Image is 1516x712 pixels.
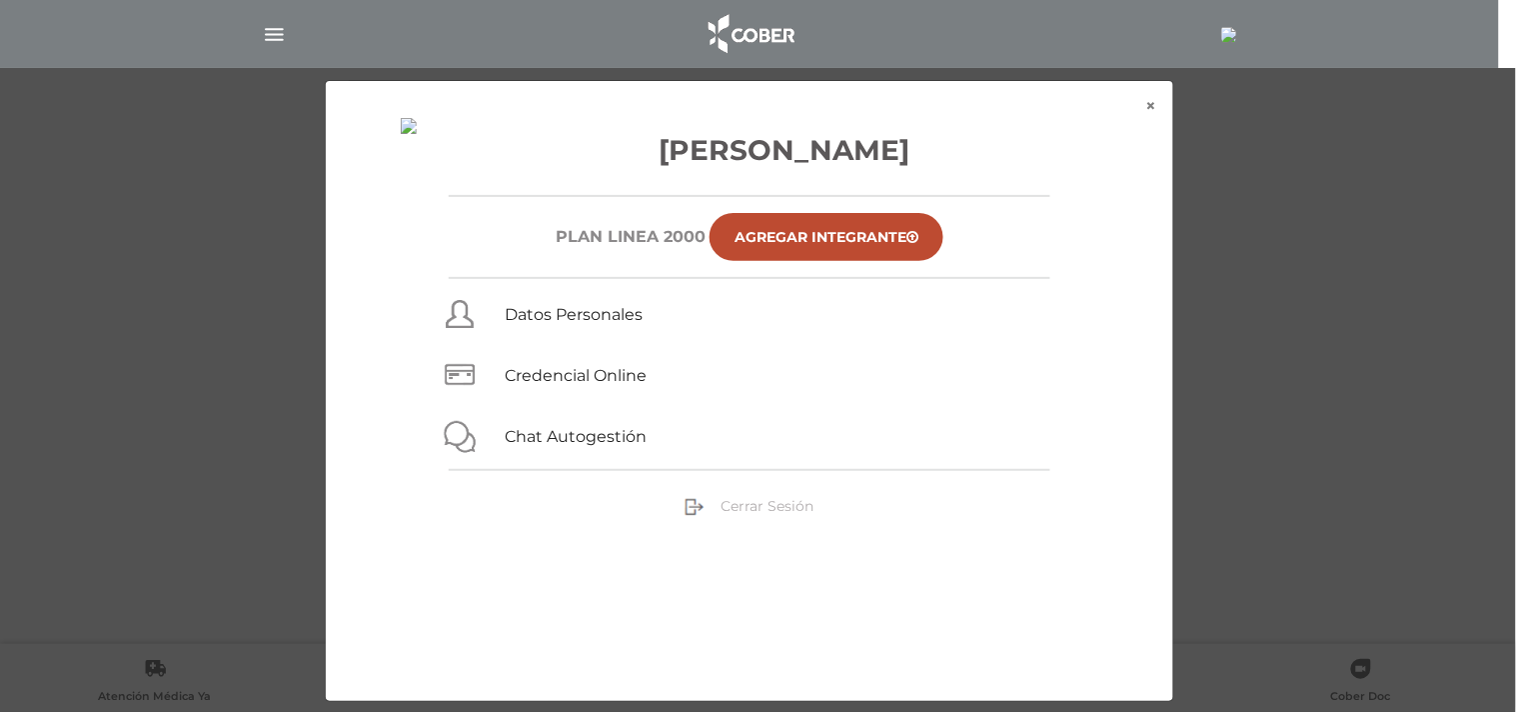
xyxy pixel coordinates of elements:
h3: [PERSON_NAME] [374,129,1125,171]
img: logo_cober_home-white.png [698,10,802,58]
img: sign-out.png [685,497,705,517]
img: 1383 [1221,27,1237,43]
a: Chat Autogestión [505,427,647,446]
a: Agregar Integrante [710,213,943,261]
a: Cerrar Sesión [685,496,813,514]
a: Datos Personales [505,305,643,324]
a: Credencial Online [505,366,647,385]
span: Cerrar Sesión [721,497,813,515]
button: × [1130,81,1173,131]
img: Cober_menu-lines-white.svg [262,22,287,47]
img: 1383 [401,118,417,134]
h6: Plan Linea 2000 [556,227,706,246]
